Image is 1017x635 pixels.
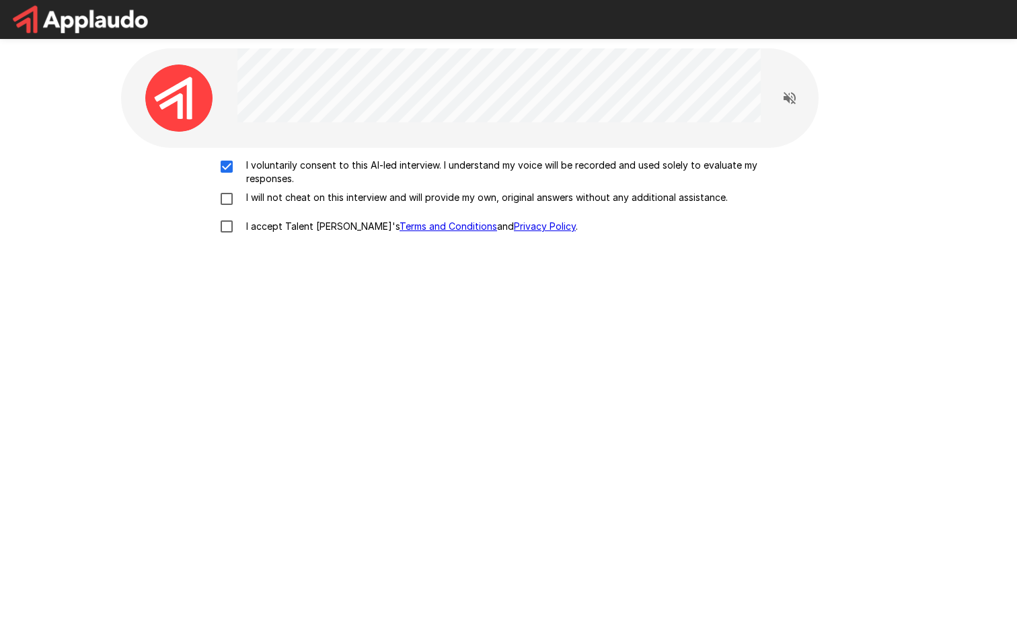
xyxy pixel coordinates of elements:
button: Read questions aloud [776,85,803,112]
a: Privacy Policy [514,220,576,232]
p: I voluntarily consent to this AI-led interview. I understand my voice will be recorded and used s... [241,159,804,185]
img: applaudo_avatar.png [145,65,213,132]
a: Terms and Conditions [400,220,497,232]
p: I accept Talent [PERSON_NAME]'s and . [241,220,578,233]
p: I will not cheat on this interview and will provide my own, original answers without any addition... [241,191,728,204]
